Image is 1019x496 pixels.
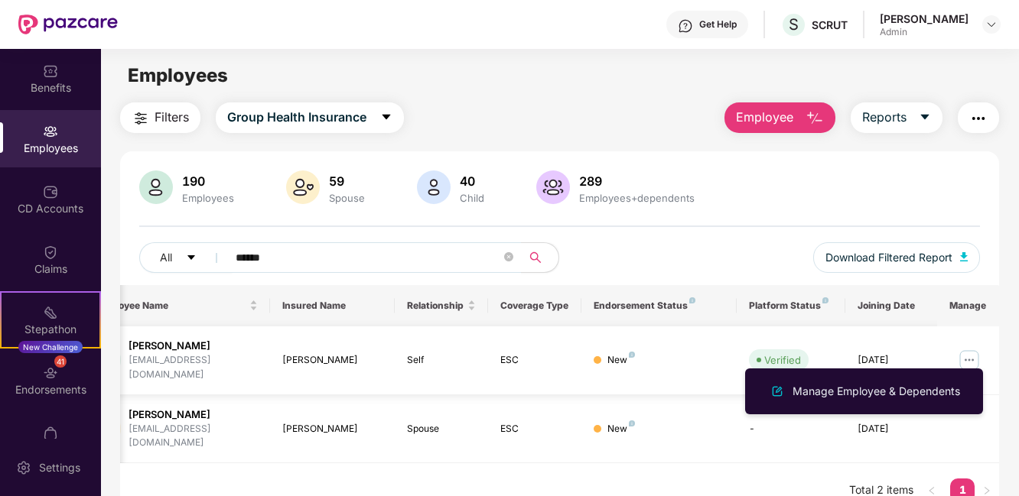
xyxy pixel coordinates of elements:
[16,460,31,475] img: svg+xml;base64,PHN2ZyBpZD0iU2V0dGluZy0yMHgyMCIgeG1sbnM9Imh0dHA6Ly93d3cudzMub3JnLzIwMDAvc3ZnIiB3aW...
[858,422,926,436] div: [DATE]
[43,426,58,441] img: svg+xml;base64,PHN2ZyBpZD0iTXlfT3JkZXJzIiBkYXRhLW5hbWU9Ik15IE9yZGVycyIgeG1sbnM9Imh0dHA6Ly93d3cudz...
[960,252,968,261] img: svg+xml;base64,PHN2ZyB4bWxucz0iaHR0cDovL3d3dy53My5vcmcvMjAwMC9zdmciIHhtbG5zOnhsaW5rPSJodHRwOi8vd3...
[216,102,404,133] button: Group Health Insurancecaret-down
[629,352,635,358] img: svg+xml;base64,PHN2ZyB4bWxucz0iaHR0cDovL3d3dy53My5vcmcvMjAwMC9zdmciIHdpZHRoPSI4IiBoZWlnaHQ9IjgiIH...
[129,339,258,353] div: [PERSON_NAME]
[43,184,58,199] img: svg+xml;base64,PHN2ZyBpZD0iQ0RfQWNjb3VudHMiIGRhdGEtbmFtZT0iQ0QgQWNjb3VudHMiIHhtbG5zPSJodHRwOi8vd3...
[927,486,936,495] span: left
[18,15,118,34] img: New Pazcare Logo
[18,341,83,353] div: New Challenge
[862,108,907,127] span: Reports
[607,353,635,368] div: New
[407,353,476,368] div: Self
[155,108,189,127] span: Filters
[500,422,569,436] div: ESC
[699,18,737,31] div: Get Help
[186,252,197,264] span: caret-down
[54,355,67,368] div: 41
[120,102,200,133] button: Filters
[957,348,982,372] img: manageButton
[822,297,829,303] img: svg+xml;base64,PHN2ZyB4bWxucz0iaHR0cDovL3d3dy53My5vcmcvMjAwMC9zdmciIHdpZHRoPSI4IiBoZWlnaHQ9IjgiIH...
[724,102,835,133] button: Employee
[395,285,488,326] th: Relationship
[521,242,559,273] button: search
[813,242,980,273] button: Download Filtered Report
[737,395,845,464] td: -
[407,422,476,436] div: Spouse
[457,173,487,189] div: 40
[806,109,824,128] img: svg+xml;base64,PHN2ZyB4bWxucz0iaHR0cDovL3d3dy53My5vcmcvMjAwMC9zdmciIHhtbG5zOnhsaW5rPSJodHRwOi8vd3...
[43,124,58,139] img: svg+xml;base64,PHN2ZyBpZD0iRW1wbG95ZWVzIiB4bWxucz0iaHR0cDovL3d3dy53My5vcmcvMjAwMC9zdmciIHdpZHRoPS...
[417,170,451,204] img: svg+xml;base64,PHN2ZyB4bWxucz0iaHR0cDovL3d3dy53My5vcmcvMjAwMC9zdmciIHhtbG5zOnhsaW5rPSJodHRwOi8vd3...
[179,192,237,204] div: Employees
[845,285,939,326] th: Joining Date
[132,109,150,128] img: svg+xml;base64,PHN2ZyB4bWxucz0iaHR0cDovL3d3dy53My5vcmcvMjAwMC9zdmciIHdpZHRoPSIyNCIgaGVpZ2h0PSIyNC...
[129,407,258,422] div: [PERSON_NAME]
[286,170,320,204] img: svg+xml;base64,PHN2ZyB4bWxucz0iaHR0cDovL3d3dy53My5vcmcvMjAwMC9zdmciIHhtbG5zOnhsaW5rPSJodHRwOi8vd3...
[749,300,833,312] div: Platform Status
[858,353,926,368] div: [DATE]
[326,192,368,204] div: Spouse
[282,353,383,368] div: [PERSON_NAME]
[789,15,799,34] span: S
[488,285,581,326] th: Coverage Type
[128,64,228,86] span: Employees
[129,353,258,382] div: [EMAIL_ADDRESS][DOMAIN_NAME]
[407,300,464,312] span: Relationship
[43,63,58,79] img: svg+xml;base64,PHN2ZyBpZD0iQmVuZWZpdHMiIHhtbG5zPSJodHRwOi8vd3d3LnczLm9yZy8yMDAwL3N2ZyIgd2lkdGg9Ij...
[919,111,931,125] span: caret-down
[227,108,366,127] span: Group Health Insurance
[282,422,383,436] div: [PERSON_NAME]
[736,108,793,127] span: Employee
[969,109,988,128] img: svg+xml;base64,PHN2ZyB4bWxucz0iaHR0cDovL3d3dy53My5vcmcvMjAwMC9zdmciIHdpZHRoPSIyNCIgaGVpZ2h0PSIyNC...
[96,300,247,312] span: Employee Name
[985,18,998,31] img: svg+xml;base64,PHN2ZyBpZD0iRHJvcGRvd24tMzJ4MzIiIHhtbG5zPSJodHRwOi8vd3d3LnczLm9yZy8yMDAwL3N2ZyIgd2...
[678,18,693,34] img: svg+xml;base64,PHN2ZyBpZD0iSGVscC0zMngzMiIgeG1sbnM9Imh0dHA6Ly93d3cudzMub3JnLzIwMDAvc3ZnIiB3aWR0aD...
[880,11,969,26] div: [PERSON_NAME]
[43,305,58,320] img: svg+xml;base64,PHN2ZyB4bWxucz0iaHR0cDovL3d3dy53My5vcmcvMjAwMC9zdmciIHdpZHRoPSIyMSIgaGVpZ2h0PSIyMC...
[43,245,58,260] img: svg+xml;base64,PHN2ZyBpZD0iQ2xhaW0iIHhtbG5zPSJodHRwOi8vd3d3LnczLm9yZy8yMDAwL3N2ZyIgd2lkdGg9IjIwIi...
[576,192,698,204] div: Employees+dependents
[504,252,513,261] span: close-circle
[937,285,999,326] th: Manage
[504,251,513,265] span: close-circle
[457,192,487,204] div: Child
[768,382,786,400] img: svg+xml;base64,PHN2ZyB4bWxucz0iaHR0cDovL3d3dy53My5vcmcvMjAwMC9zdmciIHhtbG5zOnhsaW5rPSJodHRwOi8vd3...
[270,285,395,326] th: Insured Name
[880,26,969,38] div: Admin
[139,170,173,204] img: svg+xml;base64,PHN2ZyB4bWxucz0iaHR0cDovL3d3dy53My5vcmcvMjAwMC9zdmciIHhtbG5zOnhsaW5rPSJodHRwOi8vd3...
[594,300,724,312] div: Endorsement Status
[500,353,569,368] div: ESC
[2,322,99,337] div: Stepathon
[629,420,635,426] img: svg+xml;base64,PHN2ZyB4bWxucz0iaHR0cDovL3d3dy53My5vcmcvMjAwMC9zdmciIHdpZHRoPSI4IiBoZWlnaHQ9IjgiIH...
[982,486,991,495] span: right
[607,422,635,436] div: New
[179,173,237,189] div: 190
[689,297,695,303] img: svg+xml;base64,PHN2ZyB4bWxucz0iaHR0cDovL3d3dy53My5vcmcvMjAwMC9zdmciIHdpZHRoPSI4IiBoZWlnaHQ9IjgiIH...
[789,383,963,400] div: Manage Employee & Dependents
[160,249,172,266] span: All
[326,173,368,189] div: 59
[139,242,233,273] button: Allcaret-down
[812,18,848,32] div: SCRUT
[34,460,85,475] div: Settings
[764,352,801,368] div: Verified
[825,249,952,266] span: Download Filtered Report
[851,102,942,133] button: Reportscaret-down
[380,111,392,125] span: caret-down
[129,422,258,451] div: [EMAIL_ADDRESS][DOMAIN_NAME]
[521,251,551,264] span: search
[43,365,58,381] img: svg+xml;base64,PHN2ZyBpZD0iRW5kb3JzZW1lbnRzIiB4bWxucz0iaHR0cDovL3d3dy53My5vcmcvMjAwMC9zdmciIHdpZH...
[84,285,271,326] th: Employee Name
[576,173,698,189] div: 289
[536,170,570,204] img: svg+xml;base64,PHN2ZyB4bWxucz0iaHR0cDovL3d3dy53My5vcmcvMjAwMC9zdmciIHhtbG5zOnhsaW5rPSJodHRwOi8vd3...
